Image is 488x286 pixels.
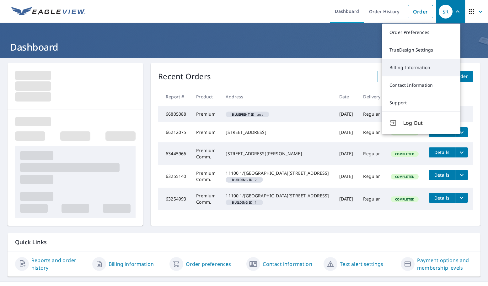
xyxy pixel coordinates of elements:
td: Premium Comm. [191,188,221,210]
span: 2 [228,178,260,181]
div: 11100 1/[GEOGRAPHIC_DATA][STREET_ADDRESS] [226,170,329,176]
td: Premium [191,122,221,142]
p: Recent Orders [158,71,211,82]
td: Regular [358,122,385,142]
a: TrueDesign Settings [382,41,460,59]
td: Regular [358,142,385,165]
a: Contact Information [382,76,460,94]
td: Regular [358,106,385,122]
button: filesDropdownBtn-66212075 [455,127,468,137]
h1: Dashboard [8,41,480,53]
img: EV Logo [11,7,85,16]
button: detailsBtn-63255140 [429,170,455,180]
span: test [228,113,266,116]
div: 11100 1/[GEOGRAPHIC_DATA][STREET_ADDRESS] [226,193,329,199]
span: Details [432,172,451,178]
button: filesDropdownBtn-63254993 [455,193,468,203]
span: Completed [391,152,418,156]
button: Log Out [382,112,460,134]
td: 66212075 [158,122,191,142]
td: 63254993 [158,188,191,210]
a: Reports and order history [31,256,87,272]
span: Completed [391,197,418,201]
td: Regular [358,165,385,188]
em: Building ID [232,178,252,181]
div: SR [439,5,453,19]
td: Premium Comm. [191,142,221,165]
td: [DATE] [334,188,358,210]
div: [STREET_ADDRESS] [226,129,329,135]
td: Regular [358,188,385,210]
th: Report # [158,87,191,106]
em: Blueprint ID [232,113,254,116]
th: Address [221,87,334,106]
a: Support [382,94,460,112]
th: Product [191,87,221,106]
span: Details [432,195,451,201]
td: 63255140 [158,165,191,188]
a: Contact information [263,260,312,268]
button: detailsBtn-63445966 [429,147,455,157]
button: filesDropdownBtn-63445966 [455,147,468,157]
th: Date [334,87,358,106]
a: Order [408,5,433,18]
p: Quick Links [15,238,473,246]
th: Delivery [358,87,385,106]
td: Premium [191,106,221,122]
button: detailsBtn-63254993 [429,193,455,203]
td: [DATE] [334,165,358,188]
span: 1 [228,201,260,204]
span: Completed [391,174,418,179]
a: Billing information [109,260,154,268]
span: Log Out [403,119,453,127]
a: Order preferences [186,260,231,268]
a: View All Orders [377,71,422,82]
em: Building ID [232,201,252,204]
td: 63445966 [158,142,191,165]
a: Billing Information [382,59,460,76]
td: [DATE] [334,106,358,122]
a: Order Preferences [382,24,460,41]
td: [DATE] [334,142,358,165]
td: Premium Comm. [191,165,221,188]
button: filesDropdownBtn-63255140 [455,170,468,180]
div: [STREET_ADDRESS][PERSON_NAME] [226,151,329,157]
td: 66805088 [158,106,191,122]
a: Payment options and membership levels [417,256,473,272]
td: [DATE] [334,122,358,142]
a: Text alert settings [340,260,383,268]
span: Details [432,149,451,155]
